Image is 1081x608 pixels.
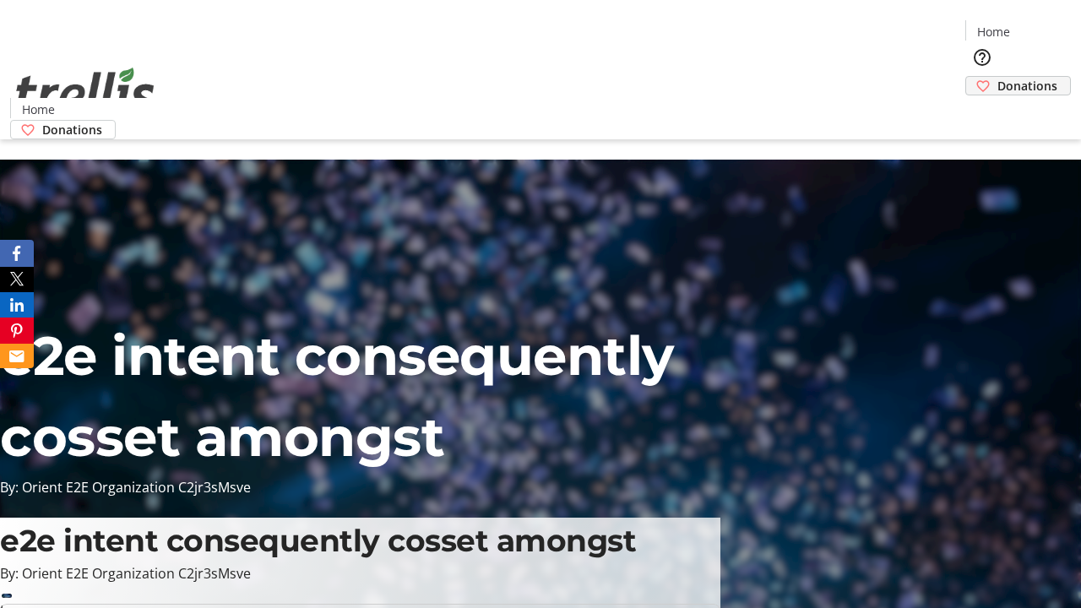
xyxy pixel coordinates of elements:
span: Donations [42,121,102,138]
span: Home [22,100,55,118]
a: Donations [10,120,116,139]
button: Cart [965,95,999,129]
button: Help [965,41,999,74]
img: Orient E2E Organization C2jr3sMsve's Logo [10,49,160,133]
span: Donations [997,77,1057,95]
a: Donations [965,76,1071,95]
a: Home [966,23,1020,41]
a: Home [11,100,65,118]
span: Home [977,23,1010,41]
